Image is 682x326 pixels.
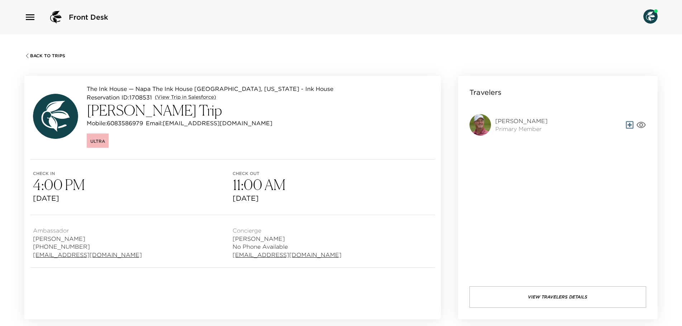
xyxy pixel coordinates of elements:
[495,125,548,133] span: Primary Member
[33,176,233,193] h3: 4:00 PM
[33,235,142,243] span: [PERSON_NAME]
[33,243,142,250] span: [PHONE_NUMBER]
[24,53,65,59] button: Back To Trips
[47,9,65,26] img: logo
[33,94,78,139] img: avatar.4afec266560d411620d96f9f038fe73f.svg
[233,176,432,193] h3: 11:00 AM
[233,171,432,176] span: Check out
[469,286,646,308] button: View Travelers Details
[33,227,142,234] span: Ambassador
[233,243,342,250] span: No Phone Available
[233,235,342,243] span: [PERSON_NAME]
[87,93,152,102] p: Reservation ID: 1708531
[30,53,65,58] span: Back To Trips
[233,227,342,234] span: Concierge
[495,117,548,125] span: [PERSON_NAME]
[643,9,658,24] img: User
[146,119,272,127] p: Email: [EMAIL_ADDRESS][DOMAIN_NAME]
[33,251,142,259] a: [EMAIL_ADDRESS][DOMAIN_NAME]
[90,138,105,144] span: Ultra
[33,193,233,203] span: [DATE]
[87,119,143,127] p: Mobile: 6083586979
[233,193,432,203] span: [DATE]
[33,171,233,176] span: Check in
[233,251,342,259] a: [EMAIL_ADDRESS][DOMAIN_NAME]
[69,12,108,22] span: Front Desk
[87,102,333,119] h3: [PERSON_NAME] Trip
[469,114,491,136] img: Z
[87,84,333,93] p: The Ink House — Napa The Ink House [GEOGRAPHIC_DATA], [US_STATE] - Ink House
[155,94,216,101] a: (View Trip in Salesforce)
[469,87,501,97] p: Travelers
